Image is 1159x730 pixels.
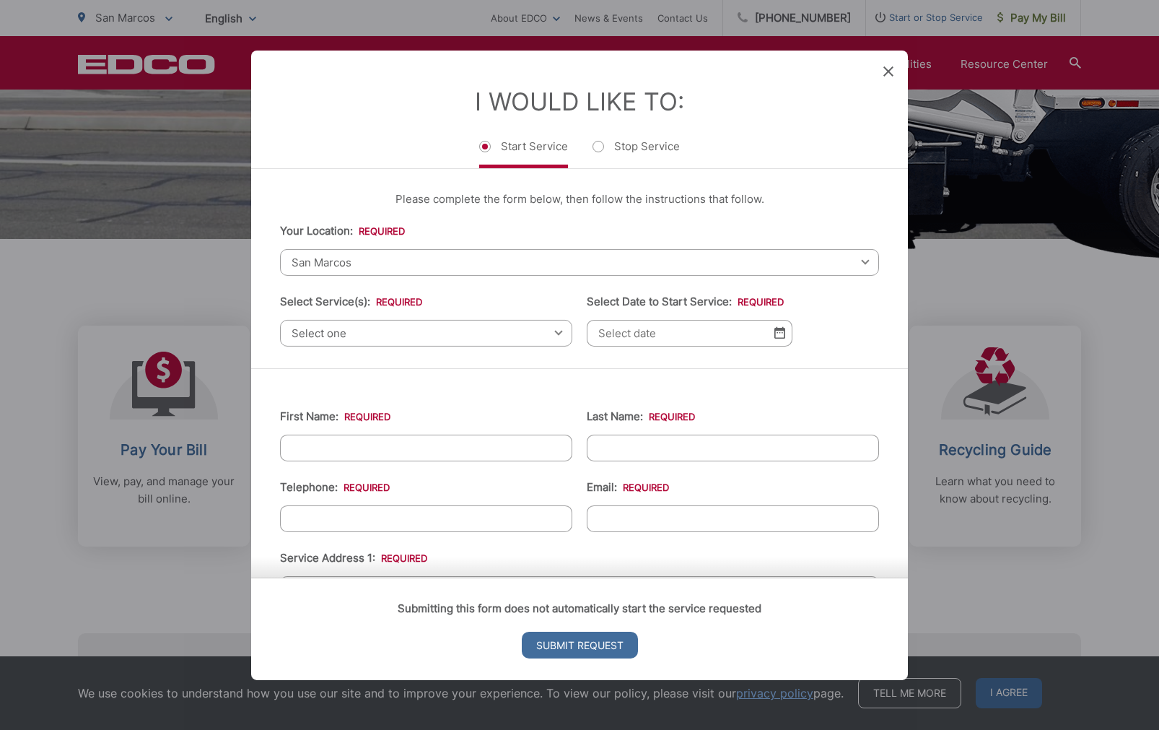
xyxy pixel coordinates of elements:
[587,480,669,493] label: Email:
[398,601,761,615] strong: Submitting this form does not automatically start the service requested
[280,319,572,346] span: Select one
[587,295,784,308] label: Select Date to Start Service:
[280,295,422,308] label: Select Service(s):
[280,190,879,207] p: Please complete the form below, then follow the instructions that follow.
[522,632,638,659] input: Submit Request
[475,86,684,116] label: I Would Like To:
[280,551,427,564] label: Service Address 1:
[587,319,792,346] input: Select date
[280,409,390,422] label: First Name:
[592,139,680,168] label: Stop Service
[479,139,568,168] label: Start Service
[280,248,879,275] span: San Marcos
[587,409,695,422] label: Last Name:
[774,326,785,339] img: Select date
[280,480,390,493] label: Telephone:
[280,224,405,237] label: Your Location:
